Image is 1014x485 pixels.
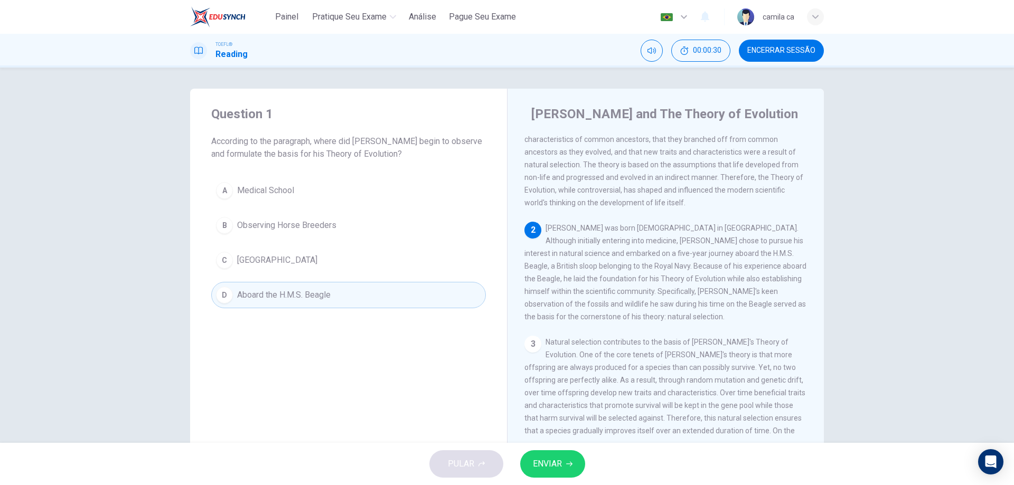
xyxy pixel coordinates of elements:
[211,282,486,308] button: DAboard the H.M.S. Beagle
[216,287,233,303] div: D
[445,7,520,26] button: Pague Seu Exame
[524,338,805,460] span: Natural selection contributes to the basis of [PERSON_NAME]'s Theory of Evolution. One of the cor...
[660,13,673,21] img: pt
[763,11,794,23] div: camila ca
[215,41,232,48] span: TOEFL®
[531,106,798,122] h4: [PERSON_NAME] and The Theory of Evolution
[520,450,585,478] button: ENVIAR
[312,11,387,23] span: Pratique seu exame
[747,46,815,55] span: Encerrar Sessão
[693,46,721,55] span: 00:00:30
[216,217,233,234] div: B
[211,177,486,204] button: AMedical School
[211,106,486,122] h4: Question 1
[978,449,1003,474] div: Open Intercom Messenger
[215,48,248,61] h1: Reading
[216,252,233,269] div: C
[671,40,730,62] button: 00:00:30
[237,254,317,267] span: [GEOGRAPHIC_DATA]
[190,6,246,27] img: EduSynch logo
[409,11,436,23] span: Análise
[533,457,562,471] span: ENVIAR
[237,289,331,301] span: Aboard the H.M.S. Beagle
[211,247,486,273] button: C[GEOGRAPHIC_DATA]
[237,184,294,197] span: Medical School
[237,219,336,232] span: Observing Horse Breeders
[449,11,516,23] span: Pague Seu Exame
[308,7,400,26] button: Pratique seu exame
[739,40,824,62] button: Encerrar Sessão
[211,135,486,160] span: According to the paragraph, where did [PERSON_NAME] begin to observe and formulate the basis for ...
[270,7,304,26] button: Painel
[737,8,754,25] img: Profile picture
[524,224,806,321] span: [PERSON_NAME] was born [DEMOGRAPHIC_DATA] in [GEOGRAPHIC_DATA]. Although initially entering into ...
[524,336,541,353] div: 3
[671,40,730,62] div: Esconder
[405,7,440,26] button: Análise
[211,212,486,239] button: BObserving Horse Breeders
[216,182,233,199] div: A
[190,6,270,27] a: EduSynch logo
[275,11,298,23] span: Painel
[524,222,541,239] div: 2
[641,40,663,62] div: Silenciar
